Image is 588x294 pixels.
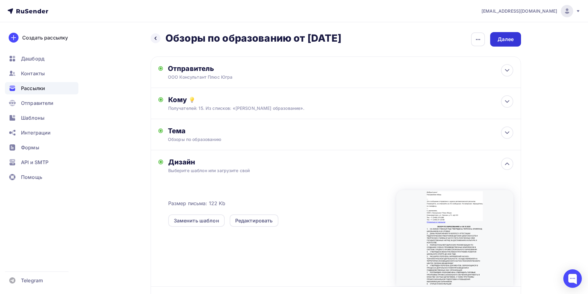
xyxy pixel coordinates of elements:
[22,34,68,41] div: Создать рассылку
[482,8,557,14] span: [EMAIL_ADDRESS][DOMAIN_NAME]
[21,114,44,122] span: Шаблоны
[21,144,39,151] span: Формы
[21,85,45,92] span: Рассылки
[21,99,54,107] span: Отправители
[168,200,226,207] span: Размер письма: 122 Kb
[5,67,78,80] a: Контакты
[168,74,288,80] div: ООО Консультант Плюс Югра
[21,55,44,62] span: Дашборд
[168,168,479,174] div: Выберите шаблон или загрузите свой
[5,82,78,94] a: Рассылки
[168,64,302,73] div: Отправитель
[21,159,48,166] span: API и SMTP
[174,217,219,224] div: Заменить шаблон
[482,5,581,17] a: [EMAIL_ADDRESS][DOMAIN_NAME]
[5,97,78,109] a: Отправители
[21,173,42,181] span: Помощь
[168,126,290,135] div: Тема
[168,158,513,166] div: Дизайн
[21,70,45,77] span: Контакты
[168,105,479,111] div: Получателей: 15. Из списков: «[PERSON_NAME] образование».
[168,136,278,143] div: Обзоры по образованию
[5,141,78,154] a: Формы
[168,95,513,104] div: Кому
[165,32,341,44] h2: Обзоры по образованию от [DATE]
[5,52,78,65] a: Дашборд
[235,217,273,224] div: Редактировать
[21,277,43,284] span: Telegram
[21,129,51,136] span: Интеграции
[498,36,514,43] div: Далее
[5,112,78,124] a: Шаблоны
